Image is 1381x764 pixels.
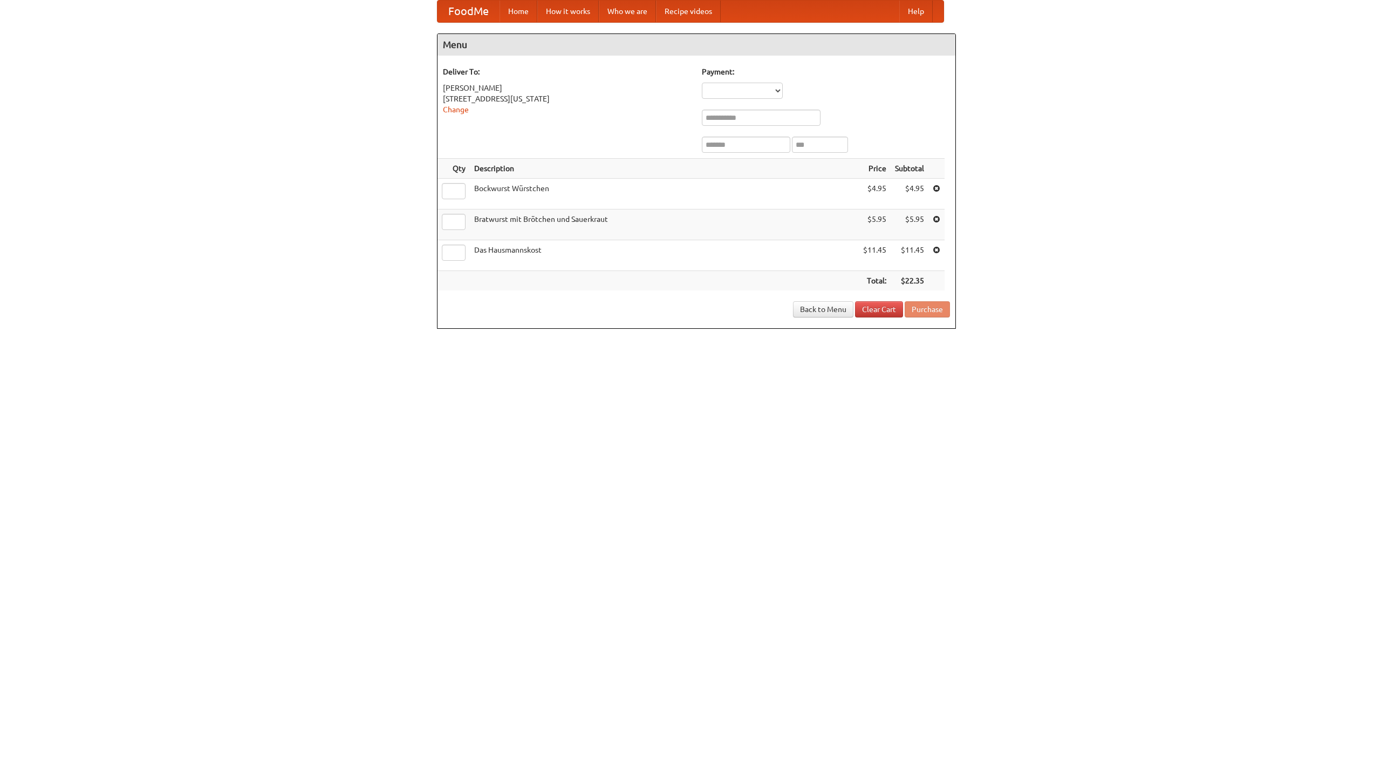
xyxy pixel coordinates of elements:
[859,271,891,291] th: Total:
[500,1,537,22] a: Home
[891,159,928,179] th: Subtotal
[859,179,891,209] td: $4.95
[437,159,470,179] th: Qty
[905,301,950,317] button: Purchase
[470,179,859,209] td: Bockwurst Würstchen
[470,240,859,271] td: Das Hausmannskost
[899,1,933,22] a: Help
[470,209,859,240] td: Bratwurst mit Brötchen und Sauerkraut
[855,301,903,317] a: Clear Cart
[702,66,950,77] h5: Payment:
[859,240,891,271] td: $11.45
[891,271,928,291] th: $22.35
[656,1,721,22] a: Recipe videos
[891,240,928,271] td: $11.45
[437,1,500,22] a: FoodMe
[443,105,469,114] a: Change
[793,301,853,317] a: Back to Menu
[891,179,928,209] td: $4.95
[443,83,691,93] div: [PERSON_NAME]
[470,159,859,179] th: Description
[443,93,691,104] div: [STREET_ADDRESS][US_STATE]
[599,1,656,22] a: Who we are
[437,34,955,56] h4: Menu
[891,209,928,240] td: $5.95
[859,159,891,179] th: Price
[859,209,891,240] td: $5.95
[443,66,691,77] h5: Deliver To:
[537,1,599,22] a: How it works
